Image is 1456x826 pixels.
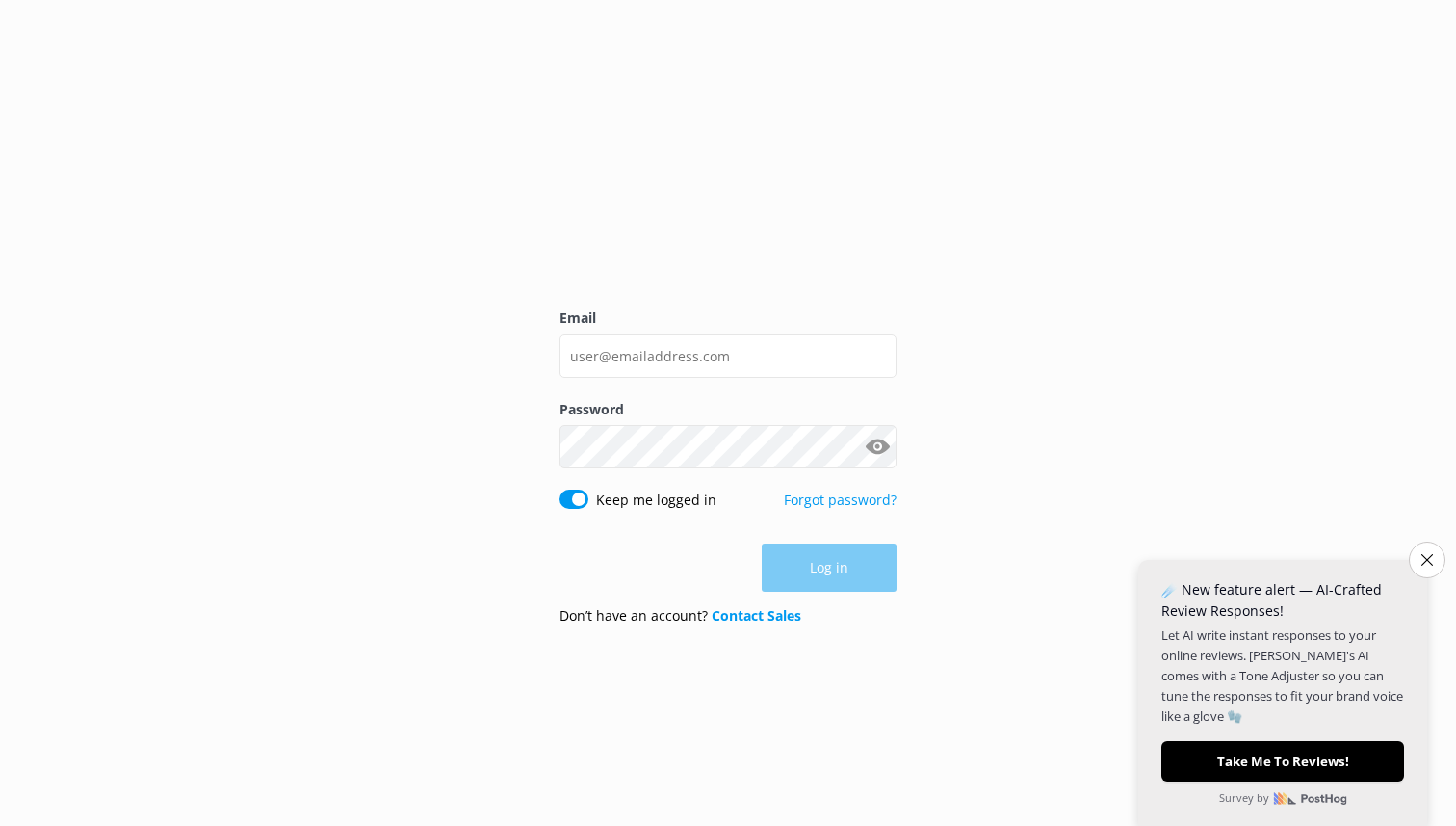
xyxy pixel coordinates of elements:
a: Forgot password? [784,491,897,509]
button: Show password [858,428,897,466]
label: Keep me logged in [596,490,716,511]
label: Password [559,399,897,420]
input: user@emailaddress.com [559,334,897,378]
p: Don’t have an account? [559,605,801,626]
label: Email [559,307,897,329]
a: Contact Sales [712,606,801,625]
